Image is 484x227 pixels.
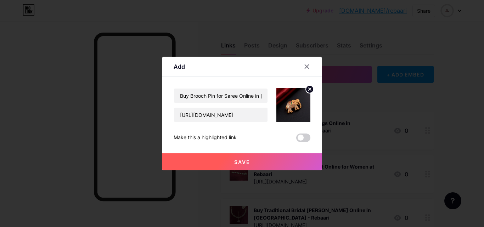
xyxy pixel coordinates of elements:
[174,89,268,103] input: Title
[174,134,237,142] div: Make this a highlighted link
[276,88,310,122] img: link_thumbnail
[174,62,185,71] div: Add
[234,159,250,165] span: Save
[174,108,268,122] input: URL
[162,153,322,170] button: Save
